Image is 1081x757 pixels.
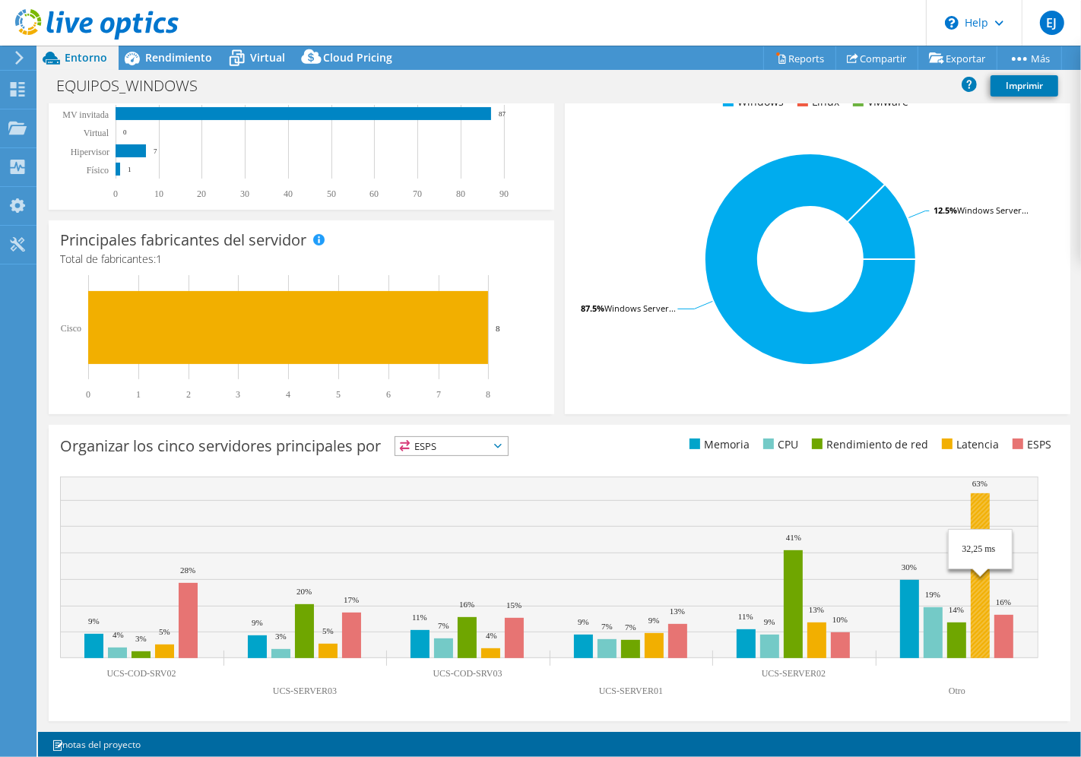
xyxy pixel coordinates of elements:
text: 11% [738,612,753,621]
text: UCS-SERVER02 [762,668,826,679]
text: 11% [412,613,427,622]
text: 2 [186,389,191,400]
text: UCS-COD-SRV02 [106,668,176,679]
text: 9% [578,617,589,626]
text: 80 [456,188,465,199]
text: 70 [413,188,422,199]
tspan: 12.5% [934,204,957,216]
li: ESPS [1009,436,1051,453]
text: 19% [925,590,940,599]
text: UCS-COD-SRV03 [433,668,502,679]
text: 7% [601,622,613,631]
text: 20% [296,587,312,596]
text: 40 [284,188,293,199]
tspan: 87.5% [581,302,604,314]
text: 8 [486,389,490,400]
span: Virtual [250,50,285,65]
text: MV invitada [62,109,109,120]
text: UCS-SERVER01 [599,686,663,696]
text: 7% [625,622,636,632]
span: EJ [1040,11,1064,35]
text: 0 [86,389,90,400]
li: CPU [759,436,798,453]
li: Rendimiento de red [808,436,928,453]
text: 30 [240,188,249,199]
text: 7 [154,147,157,155]
text: 10 [154,188,163,199]
text: 5 [336,389,341,400]
text: 3% [275,632,287,641]
span: Entorno [65,50,107,65]
text: 60 [369,188,379,199]
h1: EQUIPOS_WINDOWS [49,78,221,94]
text: Hipervisor [71,147,109,157]
text: 7% [438,621,449,630]
svg: \n [945,16,959,30]
text: 9% [88,616,100,626]
text: 9% [764,617,775,626]
text: 41% [786,533,801,542]
span: Cloud Pricing [323,50,392,65]
text: 14% [949,605,964,614]
text: 1 [136,389,141,400]
text: 6 [386,389,391,400]
text: UCS-SERVER03 [273,686,337,696]
text: 3 [236,389,240,400]
li: Latencia [938,436,999,453]
text: 9% [252,618,263,627]
text: 30% [902,562,917,572]
a: Imprimir [991,75,1058,97]
text: 16% [996,597,1011,607]
li: Memoria [686,436,750,453]
span: Rendimiento [145,50,212,65]
text: 13% [670,607,685,616]
text: 0 [123,128,127,136]
text: 28% [180,565,195,575]
text: 5% [322,626,334,635]
text: 20 [197,188,206,199]
span: 1 [156,252,162,266]
text: 10% [832,615,848,624]
text: 4% [113,630,124,639]
text: 0 [113,188,118,199]
a: Más [997,46,1062,70]
text: 1 [128,166,132,173]
span: ESPS [395,437,508,455]
text: 16% [459,600,474,609]
tspan: Windows Server... [604,302,676,314]
text: 13% [809,605,824,614]
text: 7 [436,389,441,400]
tspan: Windows Server... [957,204,1029,216]
text: 4% [486,631,497,640]
text: 9% [648,616,660,625]
text: 8 [496,324,500,333]
text: 50 [327,188,336,199]
a: Reports [763,46,836,70]
text: 63% [972,479,987,488]
text: 5% [159,627,170,636]
text: Otro [949,686,965,696]
text: 90 [499,188,509,199]
text: 15% [506,600,521,610]
a: Exportar [918,46,997,70]
h4: Total de fabricantes: [60,251,543,268]
text: 4 [286,389,290,400]
text: 17% [344,595,359,604]
a: notas del proyecto [41,735,151,754]
text: Cisco [61,323,81,334]
text: Virtual [84,128,109,138]
text: 87 [499,110,506,118]
tspan: Físico [87,165,109,176]
h3: Principales fabricantes del servidor [60,232,306,249]
text: 3% [135,634,147,643]
a: Compartir [835,46,918,70]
